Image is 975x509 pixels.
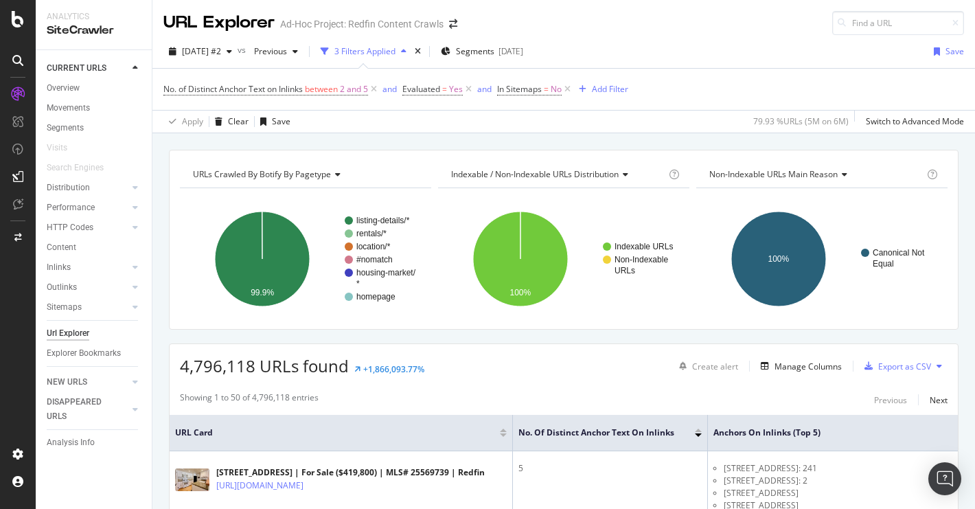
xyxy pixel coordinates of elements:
div: Movements [47,101,90,115]
button: and [477,82,492,95]
div: Distribution [47,181,90,195]
text: rentals/* [356,229,387,238]
div: Search Engines [47,161,104,175]
div: 3 Filters Applied [334,45,395,57]
div: CURRENT URLS [47,61,106,76]
span: Non-Indexable URLs Main Reason [709,168,838,180]
button: Previous [249,41,303,63]
div: Export as CSV [878,361,931,372]
div: and [382,83,397,95]
div: +1,866,093.77% [363,363,424,375]
span: = [442,83,447,95]
a: Distribution [47,181,128,195]
div: Explorer Bookmarks [47,346,121,361]
a: NEW URLS [47,375,128,389]
h4: Non-Indexable URLs Main Reason [707,163,924,185]
div: Overview [47,81,80,95]
button: Create alert [674,355,738,377]
a: [URL][DOMAIN_NAME] [216,479,303,493]
div: SiteCrawler [47,23,141,38]
div: Save [945,45,964,57]
text: #nomatch [356,255,393,264]
text: homepage [356,292,395,302]
a: Visits [47,141,81,155]
a: Content [47,240,142,255]
span: No. of Distinct Anchor Text on Inlinks [518,427,674,439]
div: and [477,83,492,95]
div: HTTP Codes [47,220,93,235]
div: Showing 1 to 50 of 4,796,118 entries [180,392,319,408]
a: DISAPPEARED URLS [47,395,128,424]
div: Performance [47,201,95,215]
span: In Sitemaps [497,83,542,95]
a: Url Explorer [47,326,142,341]
div: 79.93 % URLs ( 5M on 6M ) [753,115,849,127]
span: URL Card [175,427,496,439]
a: Performance [47,201,128,215]
span: Indexable / Non-Indexable URLs distribution [451,168,619,180]
svg: A chart. [438,199,689,319]
text: 100% [768,254,789,264]
text: Equal [873,259,894,269]
button: Manage Columns [755,358,842,374]
div: A chart. [696,199,948,319]
span: URLs Crawled By Botify By pagetype [193,168,331,180]
span: 2025 Sep. 25th #2 [182,45,221,57]
span: between [305,83,338,95]
div: Analytics [47,11,141,23]
a: Movements [47,101,142,115]
span: 2 and 5 [340,80,368,99]
text: Indexable URLs [615,242,673,251]
div: Create alert [692,361,738,372]
button: Add Filter [573,81,628,98]
button: Next [930,392,948,408]
a: Overview [47,81,142,95]
a: HTTP Codes [47,220,128,235]
text: 100% [509,288,531,297]
input: Find a URL [832,11,964,35]
text: Canonical Not [873,248,925,258]
a: Analysis Info [47,436,142,450]
h4: URLs Crawled By Botify By pagetype [190,163,419,185]
button: Export as CSV [859,355,931,377]
div: Outlinks [47,280,77,295]
div: 5 [518,462,702,475]
div: Analysis Info [47,436,95,450]
div: Apply [182,115,203,127]
span: Segments [456,45,494,57]
span: Yes [449,80,463,99]
text: 99.9% [251,288,274,297]
a: Segments [47,121,142,135]
text: Non-Indexable [615,255,668,264]
div: Visits [47,141,67,155]
div: Segments [47,121,84,135]
h4: Indexable / Non-Indexable URLs Distribution [448,163,666,185]
div: Clear [228,115,249,127]
button: Save [928,41,964,63]
div: Previous [874,394,907,406]
span: 4,796,118 URLs found [180,354,349,377]
text: URLs [615,266,635,275]
div: arrow-right-arrow-left [449,19,457,29]
div: Content [47,240,76,255]
div: DISAPPEARED URLS [47,395,116,424]
text: housing-market/ [356,268,416,278]
div: A chart. [180,199,431,319]
text: listing-details/* [356,216,410,225]
a: Explorer Bookmarks [47,346,142,361]
div: URL Explorer [163,11,275,34]
div: Save [272,115,290,127]
div: Add Filter [592,83,628,95]
span: = [544,83,549,95]
div: Ad-Hoc Project: Redfin Content Crawls [280,17,444,31]
button: Previous [874,392,907,408]
div: times [412,45,424,58]
a: Sitemaps [47,300,128,315]
div: Url Explorer [47,326,89,341]
a: Outlinks [47,280,128,295]
div: NEW URLS [47,375,87,389]
span: vs [238,44,249,56]
div: [DATE] [498,45,523,57]
div: Switch to Advanced Mode [866,115,964,127]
